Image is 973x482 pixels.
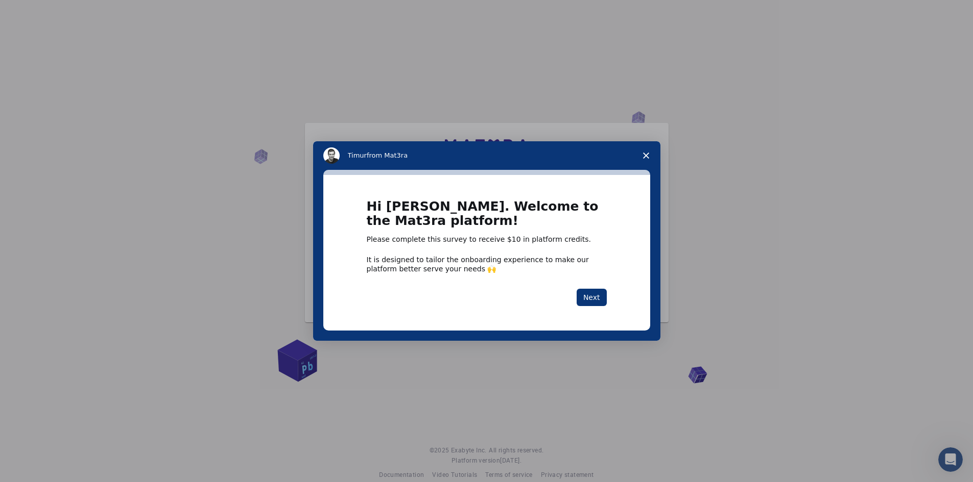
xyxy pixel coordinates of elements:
span: Support [20,7,57,16]
span: Close survey [632,141,660,170]
h1: Hi [PERSON_NAME]. Welcome to the Mat3ra platform! [367,199,607,235]
span: Timur [348,151,367,159]
img: Profile image for Timur [323,147,340,164]
div: It is designed to tailor the onboarding experience to make our platform better serve your needs 🙌 [367,255,607,273]
button: Next [577,289,607,306]
span: from Mat3ra [367,151,408,159]
div: Please complete this survey to receive $10 in platform credits. [367,235,607,245]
